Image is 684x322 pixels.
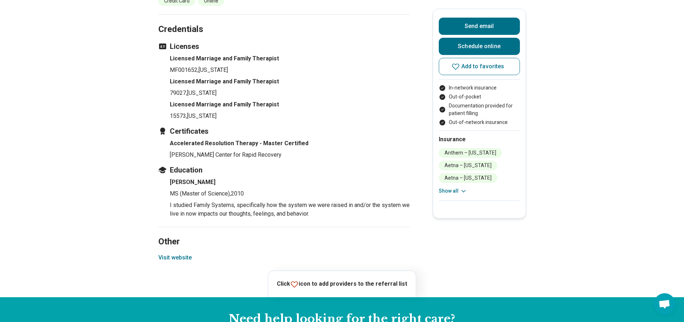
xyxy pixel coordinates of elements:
li: Out-of-network insurance [439,119,520,126]
p: [PERSON_NAME] Center for Rapid Recovery [170,151,410,159]
h3: Certificates [158,126,410,136]
h4: Licensed Marriage and Family Therapist [170,100,410,109]
span: Add to favorites [461,64,504,69]
h4: Licensed Marriage and Family Therapist [170,54,410,63]
h2: Insurance [439,135,520,144]
h2: Credentials [158,6,410,36]
h4: Licensed Marriage and Family Therapist [170,77,410,86]
button: Show all [439,187,467,195]
p: MS (Master of Science) , 2010 [170,189,410,198]
button: Add to favorites [439,58,520,75]
p: 79027 [170,89,410,97]
h4: Accelerated Resolution Therapy - Master Certified [170,139,410,148]
ul: Payment options [439,84,520,126]
li: Out-of-pocket [439,93,520,101]
li: In-network insurance [439,84,520,92]
a: Schedule online [439,38,520,55]
li: Aetna – [US_STATE] [439,173,497,183]
span: , [US_STATE] [197,66,228,73]
p: Click icon to add providers to the referral list [277,280,407,289]
li: Aetna – [US_STATE] [439,161,497,170]
span: , [US_STATE] [186,112,217,119]
p: I studied Family Systems, specifically how the system we were raised in and/or the system we live... [170,201,410,218]
h2: Other [158,218,410,248]
h3: Licenses [158,41,410,51]
li: Documentation provided for patient filling [439,102,520,117]
span: , [US_STATE] [186,89,217,96]
h3: Education [158,165,410,175]
li: Anthem – [US_STATE] [439,148,502,158]
p: MF001652 [170,66,410,74]
p: 15573 [170,112,410,120]
div: Open chat [654,293,675,315]
button: Send email [439,18,520,35]
button: Visit website [158,253,192,262]
h4: [PERSON_NAME] [170,178,410,187]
